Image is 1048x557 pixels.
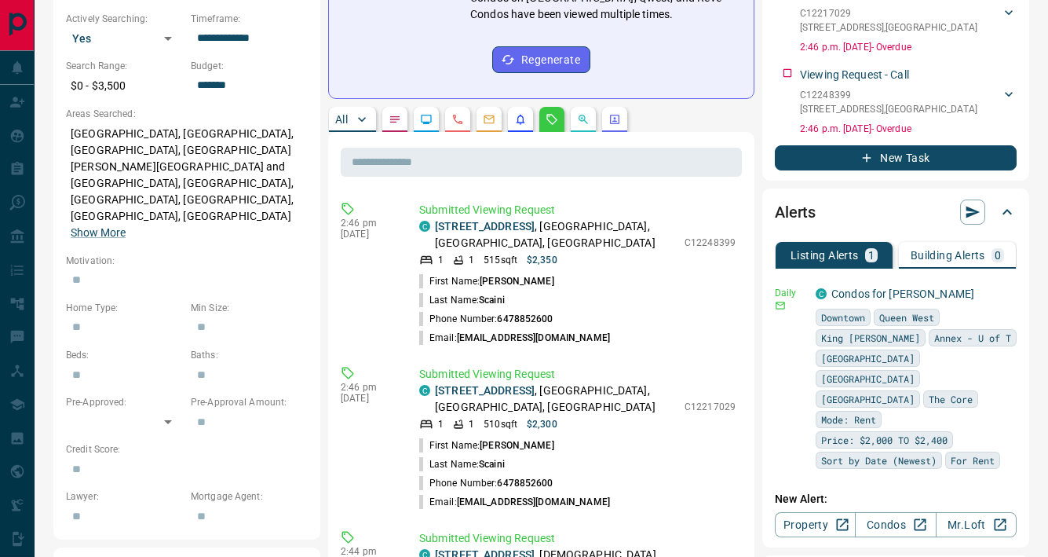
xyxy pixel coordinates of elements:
p: Pre-Approval Amount: [191,395,308,409]
p: $0 - $3,500 [66,73,183,99]
div: Yes [66,26,183,51]
p: Submitted Viewing Request [419,202,736,218]
p: Timeframe: [191,12,308,26]
p: [STREET_ADDRESS] , [GEOGRAPHIC_DATA] [800,20,977,35]
span: The Core [929,391,973,407]
div: C12248399[STREET_ADDRESS],[GEOGRAPHIC_DATA] [800,85,1017,119]
a: Condos for [PERSON_NAME] [831,288,974,300]
p: Areas Searched: [66,107,308,121]
p: All [335,114,348,125]
p: Beds: [66,348,183,362]
p: Viewing Request - Call [800,67,909,83]
h2: Alerts [775,200,816,225]
p: Listing Alerts [791,250,859,261]
p: [GEOGRAPHIC_DATA], [GEOGRAPHIC_DATA], [GEOGRAPHIC_DATA], [GEOGRAPHIC_DATA][PERSON_NAME][GEOGRAPHI... [66,121,308,246]
p: First Name: [419,274,554,288]
p: Lawyer: [66,489,183,504]
p: C12217029 [685,400,736,414]
p: 2:46 pm [341,218,396,229]
div: Alerts [775,193,1017,231]
span: [PERSON_NAME] [480,276,553,287]
button: Show More [71,225,126,241]
p: 510 sqft [484,417,517,431]
svg: Opportunities [577,113,590,126]
p: 2:46 pm [341,382,396,393]
p: C12217029 [800,6,977,20]
svg: Notes [389,113,401,126]
p: Search Range: [66,59,183,73]
div: condos.ca [419,221,430,232]
span: [EMAIL_ADDRESS][DOMAIN_NAME] [457,497,610,508]
p: [DATE] [341,229,396,240]
a: Property [775,512,856,537]
p: [DATE] [341,393,396,404]
p: Phone Number: [419,312,553,326]
p: Last Name: [419,457,505,471]
span: 6478852600 [497,478,553,489]
p: New Alert: [775,491,1017,508]
svg: Agent Actions [608,113,621,126]
p: Mortgage Agent: [191,489,308,504]
p: C12248399 [685,236,736,250]
span: [EMAIL_ADDRESS][DOMAIN_NAME] [457,332,610,343]
p: Min Size: [191,301,308,315]
span: Scaini [479,295,505,306]
div: C12217029[STREET_ADDRESS],[GEOGRAPHIC_DATA] [800,3,1017,38]
p: Submitted Viewing Request [419,366,736,383]
a: Condos [855,512,936,537]
div: condos.ca [816,288,827,299]
p: [STREET_ADDRESS] , [GEOGRAPHIC_DATA] [800,102,977,116]
p: $2,300 [527,417,557,431]
p: Pre-Approved: [66,395,183,409]
p: Credit Score: [66,442,308,456]
span: [PERSON_NAME] [480,440,553,451]
div: condos.ca [419,385,430,396]
span: 6478852600 [497,313,553,324]
p: 1 [469,253,474,267]
p: Last Name: [419,293,505,307]
p: Submitted Viewing Request [419,530,736,547]
p: , [GEOGRAPHIC_DATA], [GEOGRAPHIC_DATA], [GEOGRAPHIC_DATA] [435,218,677,251]
span: Mode: Rent [821,412,876,427]
p: 1 [469,417,474,431]
p: Baths: [191,348,308,362]
p: 1 [438,417,444,431]
span: Price: $2,000 TO $2,400 [821,432,948,448]
svg: Calls [451,113,464,126]
p: Motivation: [66,254,308,268]
span: Scaini [479,459,505,470]
p: Home Type: [66,301,183,315]
p: 1 [868,250,875,261]
button: Regenerate [492,46,590,73]
p: C12248399 [800,88,977,102]
svg: Email [775,300,786,311]
button: New Task [775,145,1017,170]
svg: Requests [546,113,558,126]
p: Daily [775,286,806,300]
p: 0 [995,250,1001,261]
a: [STREET_ADDRESS] [435,384,535,397]
p: Email: [419,495,610,509]
svg: Listing Alerts [514,113,527,126]
svg: Emails [483,113,495,126]
a: Mr.Loft [936,512,1017,537]
p: 2:44 pm [341,546,396,557]
p: 515 sqft [484,253,517,267]
span: Sort by Date (Newest) [821,453,937,468]
p: Building Alerts [911,250,985,261]
a: [STREET_ADDRESS] [435,220,535,233]
span: Queen West [879,310,934,325]
span: For Rent [951,453,995,468]
span: [GEOGRAPHIC_DATA] [821,350,915,366]
p: Actively Searching: [66,12,183,26]
p: 1 [438,253,444,267]
p: 2:46 p.m. [DATE] - Overdue [800,40,1017,54]
p: Email: [419,331,610,345]
span: Annex - U of T [934,330,1011,346]
p: Budget: [191,59,308,73]
p: Phone Number: [419,476,553,490]
p: $2,350 [527,253,557,267]
span: King [PERSON_NAME] [821,330,920,346]
p: First Name: [419,438,554,453]
p: 2:46 p.m. [DATE] - Overdue [800,122,1017,136]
